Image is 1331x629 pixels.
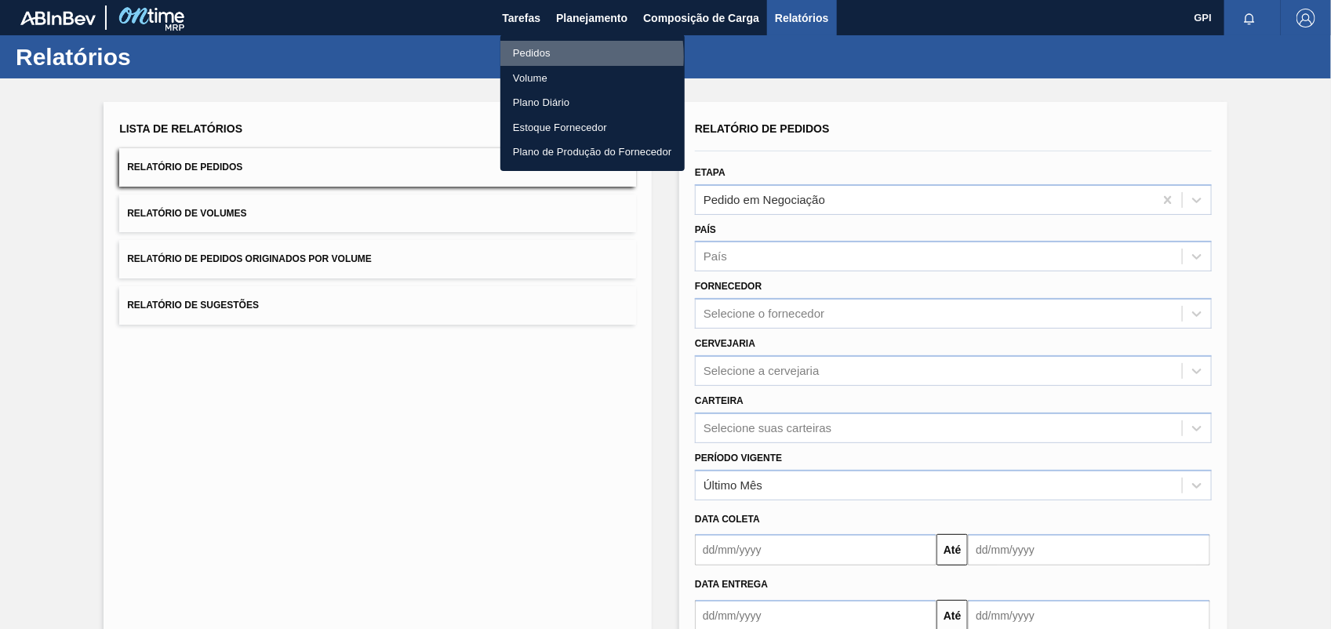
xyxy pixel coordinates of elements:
[500,66,685,91] a: Volume
[500,41,685,66] a: Pedidos
[500,115,685,140] a: Estoque Fornecedor
[500,90,685,115] a: Plano Diário
[500,140,685,165] a: Plano de Produção do Fornecedor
